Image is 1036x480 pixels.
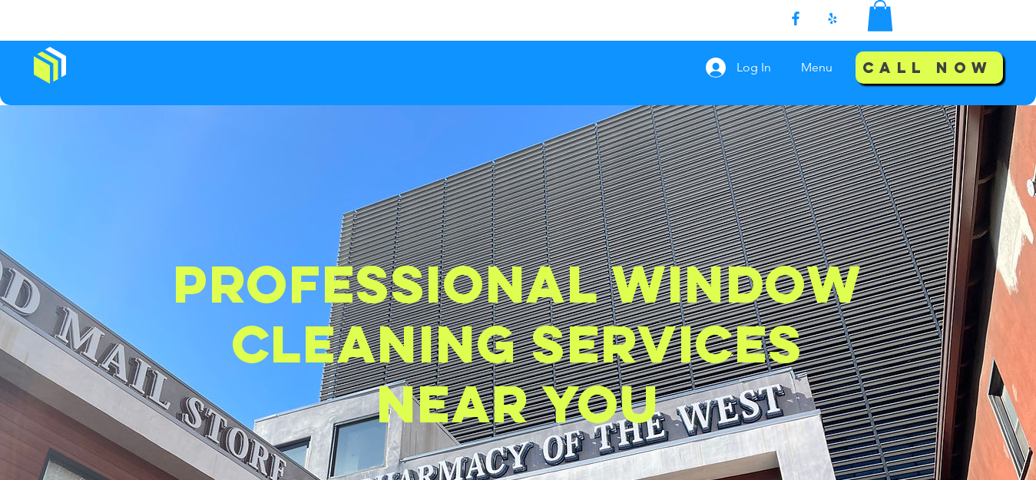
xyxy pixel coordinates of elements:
span: Professional Window Cleaning Services Near You [173,251,862,436]
img: Yelp! [823,9,842,28]
img: Window Cleaning Budds, Affordable window cleaning services near me in Los Angeles [34,47,66,84]
ul: Social Bar [786,9,842,28]
button: Log In [695,53,782,82]
span: Call Now [862,58,992,77]
span: Log In [731,59,776,76]
div: Menu [789,48,849,87]
img: Facebook [786,9,805,28]
p: Menu [793,48,840,87]
a: Call Now [856,51,1003,84]
nav: Site [789,48,849,87]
